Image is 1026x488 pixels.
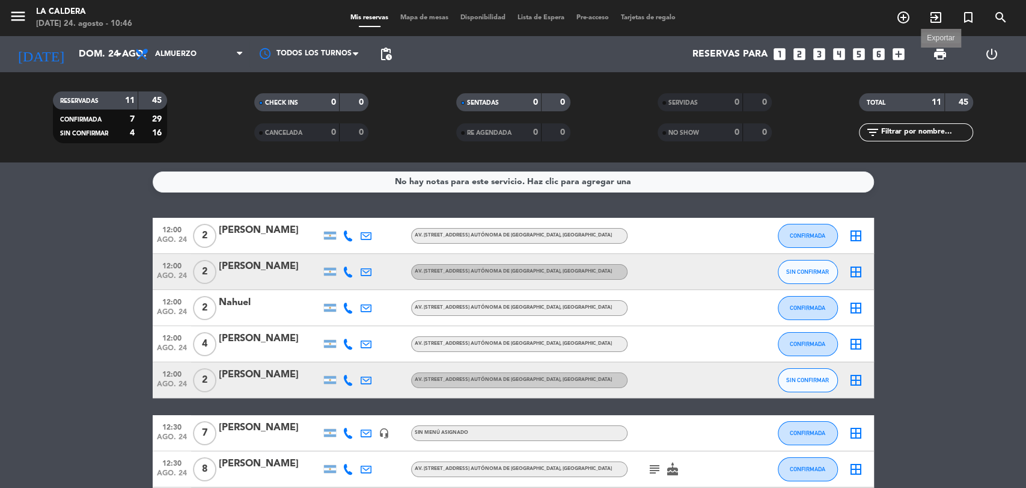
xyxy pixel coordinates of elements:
[866,100,885,106] span: TOTAL
[871,46,887,62] i: looks_6
[668,130,699,136] span: NO SHOW
[560,98,567,107] strong: 0
[994,10,1008,25] i: search
[849,462,863,477] i: border_all
[415,305,612,310] span: Av. [STREET_ADDRESS] Autónoma de [GEOGRAPHIC_DATA], [GEOGRAPHIC_DATA]
[379,428,389,439] i: headset_mic
[647,462,662,477] i: subject
[152,115,164,123] strong: 29
[734,98,739,107] strong: 0
[157,272,187,286] span: ago. 24
[157,344,187,358] span: ago. 24
[193,421,216,445] span: 7
[394,14,454,21] span: Mapa de mesas
[60,117,102,123] span: CONFIRMADA
[125,96,135,105] strong: 11
[36,18,132,30] div: [DATE] 24. agosto - 10:46
[762,128,769,137] strong: 0
[219,420,321,436] div: [PERSON_NAME]
[130,115,135,123] strong: 7
[193,260,216,284] span: 2
[811,46,827,62] i: looks_3
[155,50,197,58] span: Almuerzo
[454,14,511,21] span: Disponibilidad
[193,296,216,320] span: 2
[9,7,27,29] button: menu
[219,295,321,310] div: Nahuel
[984,47,998,61] i: power_settings_new
[152,96,164,105] strong: 45
[570,14,615,21] span: Pre-acceso
[415,377,612,382] span: Av. [STREET_ADDRESS] Autónoma de [GEOGRAPHIC_DATA], [GEOGRAPHIC_DATA]
[778,260,838,284] button: SIN CONFIRMAR
[219,259,321,274] div: [PERSON_NAME]
[849,229,863,243] i: border_all
[560,128,567,137] strong: 0
[9,41,73,67] i: [DATE]
[778,421,838,445] button: CONFIRMADA
[533,128,538,137] strong: 0
[219,331,321,347] div: [PERSON_NAME]
[533,98,538,107] strong: 0
[219,367,321,383] div: [PERSON_NAME]
[157,469,187,483] span: ago. 24
[966,36,1017,72] div: LOG OUT
[219,223,321,238] div: [PERSON_NAME]
[152,129,164,137] strong: 16
[849,337,863,351] i: border_all
[778,457,838,481] button: CONFIRMADA
[157,456,187,469] span: 12:30
[157,380,187,394] span: ago. 24
[379,47,393,61] span: pending_actions
[157,308,187,322] span: ago. 24
[157,236,187,250] span: ago. 24
[511,14,570,21] span: Lista de Espera
[60,131,108,137] span: SIN CONFIRMAR
[193,457,216,481] span: 8
[193,368,216,392] span: 2
[415,341,612,346] span: Av. [STREET_ADDRESS] Autónoma de [GEOGRAPHIC_DATA], [GEOGRAPHIC_DATA]
[467,100,499,106] span: SENTADAS
[193,224,216,248] span: 2
[929,10,943,25] i: exit_to_app
[415,466,612,471] span: Av. [STREET_ADDRESS] Autónoma de [GEOGRAPHIC_DATA], [GEOGRAPHIC_DATA]
[395,175,631,189] div: No hay notas para este servicio. Haz clic para agregar una
[790,232,825,239] span: CONFIRMADA
[790,341,825,347] span: CONFIRMADA
[692,49,768,60] span: Reservas para
[157,433,187,447] span: ago. 24
[219,456,321,472] div: [PERSON_NAME]
[849,426,863,440] i: border_all
[772,46,787,62] i: looks_one
[921,32,960,43] div: Exportar
[790,430,825,436] span: CONFIRMADA
[786,377,829,383] span: SIN CONFIRMAR
[778,332,838,356] button: CONFIRMADA
[157,258,187,272] span: 12:00
[265,130,302,136] span: CANCELADA
[9,7,27,25] i: menu
[831,46,847,62] i: looks_4
[792,46,807,62] i: looks_two
[891,46,906,62] i: add_box
[265,100,298,106] span: CHECK INS
[762,98,769,107] strong: 0
[668,100,698,106] span: SERVIDAS
[879,126,973,139] input: Filtrar por nombre...
[415,233,612,238] span: Av. [STREET_ADDRESS] Autónoma de [GEOGRAPHIC_DATA], [GEOGRAPHIC_DATA]
[157,366,187,380] span: 12:00
[961,10,976,25] i: turned_in_not
[865,125,879,140] i: filter_list
[849,301,863,315] i: border_all
[896,10,911,25] i: add_circle_outline
[933,47,947,61] span: print
[849,265,863,279] i: border_all
[959,98,971,107] strong: 45
[157,222,187,236] span: 12:00
[157,330,187,344] span: 12:00
[359,98,366,107] strong: 0
[157,294,187,308] span: 12:00
[415,430,468,435] span: Sin menú asignado
[734,128,739,137] strong: 0
[344,14,394,21] span: Mis reservas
